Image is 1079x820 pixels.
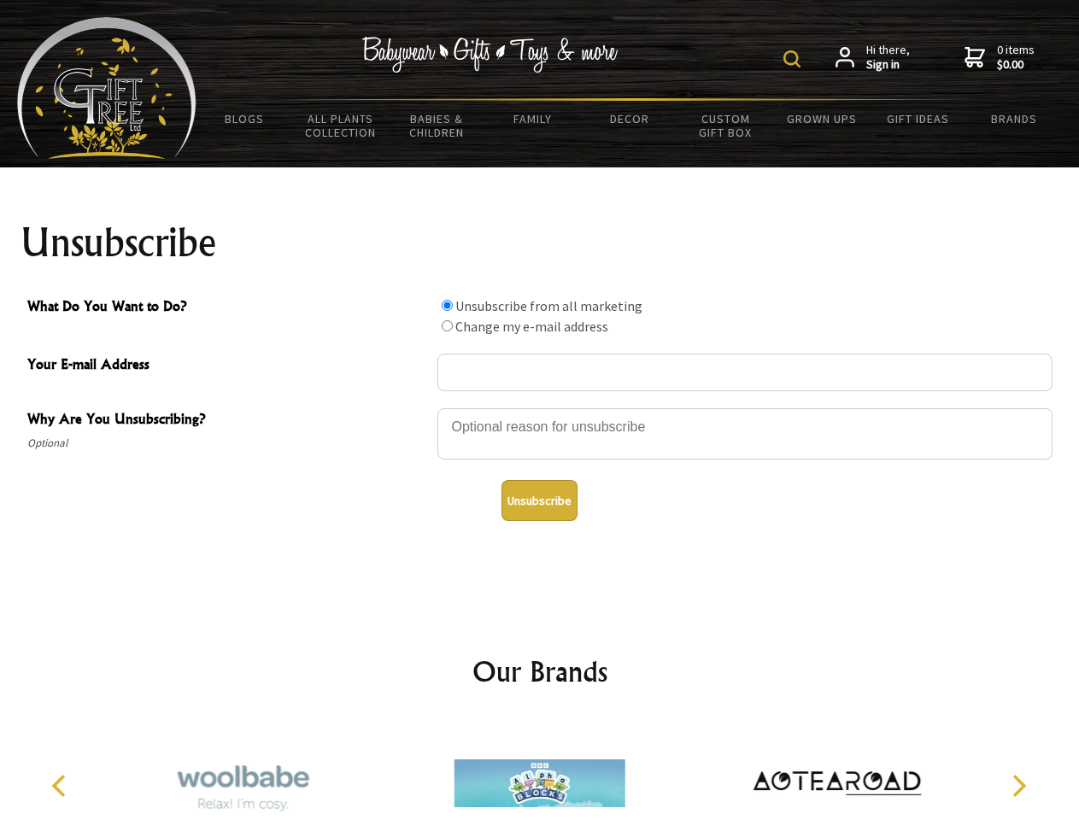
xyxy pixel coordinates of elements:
[677,101,774,150] a: Custom Gift Box
[196,101,293,137] a: BLOGS
[485,101,582,137] a: Family
[501,480,578,521] button: Unsubscribe
[442,300,453,311] input: What Do You Want to Do?
[27,408,429,433] span: Why Are You Unsubscribing?
[966,101,1063,137] a: Brands
[997,57,1035,73] strong: $0.00
[965,43,1035,73] a: 0 items$0.00
[27,296,429,320] span: What Do You Want to Do?
[836,43,910,73] a: Hi there,Sign in
[362,37,619,73] img: Babywear - Gifts - Toys & more
[455,297,642,314] label: Unsubscribe from all marketing
[783,50,800,67] img: product search
[442,320,453,331] input: What Do You Want to Do?
[870,101,966,137] a: Gift Ideas
[1000,767,1037,805] button: Next
[581,101,677,137] a: Decor
[27,433,429,454] span: Optional
[21,222,1059,263] h1: Unsubscribe
[43,767,80,805] button: Previous
[293,101,390,150] a: All Plants Collection
[455,318,608,335] label: Change my e-mail address
[27,354,429,378] span: Your E-mail Address
[34,651,1046,692] h2: Our Brands
[866,57,910,73] strong: Sign in
[437,354,1053,391] input: Your E-mail Address
[997,42,1035,73] span: 0 items
[866,43,910,73] span: Hi there,
[437,408,1053,460] textarea: Why Are You Unsubscribing?
[389,101,485,150] a: Babies & Children
[17,17,196,159] img: Babyware - Gifts - Toys and more...
[773,101,870,137] a: Grown Ups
